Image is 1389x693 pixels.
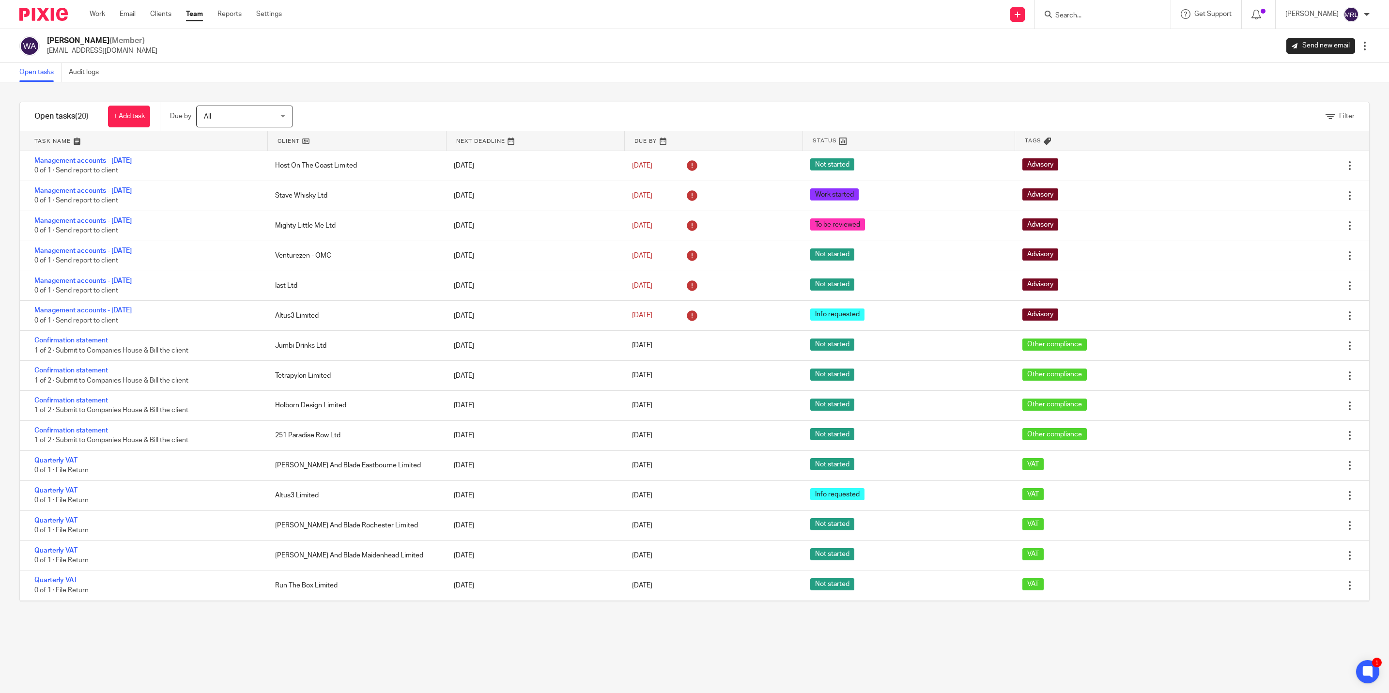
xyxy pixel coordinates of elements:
div: [DATE] [444,156,622,175]
span: 0 of 1 · Send report to client [34,227,118,234]
span: Not started [810,518,854,530]
span: Filter [1339,113,1355,120]
span: Info requested [810,488,864,500]
div: [PERSON_NAME] And Blade Maidenhead Limited [265,546,444,565]
a: Quarterly VAT [34,457,77,464]
span: [DATE] [632,552,652,559]
div: Venturezen - OMC [265,246,444,265]
div: [DATE] [444,576,622,595]
span: (Member) [109,37,145,45]
span: Advisory [1022,308,1058,321]
span: Info requested [810,308,864,321]
span: 0 of 1 · Send report to client [34,197,118,204]
span: Advisory [1022,248,1058,261]
span: VAT [1022,548,1044,560]
span: Not started [810,369,854,381]
span: Advisory [1022,158,1058,170]
span: [DATE] [632,192,652,199]
span: Not started [810,578,854,590]
span: 0 of 1 · Send report to client [34,257,118,264]
div: [DATE] [444,276,622,295]
span: [DATE] [632,252,652,259]
p: [EMAIL_ADDRESS][DOMAIN_NAME] [47,46,157,56]
a: Confirmation statement [34,427,108,434]
div: [DATE] [444,216,622,235]
span: [DATE] [632,492,652,499]
span: VAT [1022,458,1044,470]
span: 1 of 2 · Submit to Companies House & Bill the client [34,437,188,444]
img: svg%3E [19,36,40,56]
span: Not started [810,428,854,440]
div: [DATE] [444,306,622,325]
span: Not started [810,158,854,170]
span: [DATE] [632,522,652,529]
div: [DATE] [444,186,622,205]
span: [DATE] [632,372,652,379]
span: 1 of 2 · Submit to Companies House & Bill the client [34,347,188,354]
p: Due by [170,111,191,121]
span: [DATE] [632,342,652,349]
span: [DATE] [632,222,652,229]
span: [DATE] [632,162,652,169]
a: Management accounts - [DATE] [34,187,132,194]
a: Confirmation statement [34,397,108,404]
span: Not started [810,339,854,351]
a: Email [120,9,136,19]
a: Open tasks [19,63,62,82]
span: [DATE] [632,432,652,439]
div: Altus3 Limited [265,486,444,505]
div: Host On The Coast Limited [265,156,444,175]
a: Quarterly VAT [34,487,77,494]
div: Altus3 Limited [265,306,444,325]
span: Not started [810,278,854,291]
span: Other compliance [1022,399,1087,411]
span: To be reviewed [810,218,865,231]
a: Management accounts - [DATE] [34,277,132,284]
a: Quarterly VAT [34,577,77,584]
div: Mighty Little Me Ltd [265,216,444,235]
a: Management accounts - [DATE] [34,157,132,164]
span: Advisory [1022,278,1058,291]
div: Jumbi Drinks Ltd [265,336,444,355]
div: 1 [1372,658,1382,667]
span: Status [813,137,837,145]
span: Not started [810,399,854,411]
div: Stave Whisky Ltd [265,186,444,205]
span: Other compliance [1022,339,1087,351]
span: 0 of 1 · File Return [34,497,89,504]
div: [DATE] [444,456,622,475]
span: 0 of 1 · Send report to client [34,168,118,174]
a: Confirmation statement [34,337,108,344]
div: Holborn Design Limited [265,396,444,415]
div: [DATE] [444,366,622,385]
span: [DATE] [632,312,652,319]
span: Tags [1025,137,1041,145]
span: 0 of 1 · Send report to client [34,287,118,294]
span: Not started [810,248,854,261]
span: 0 of 1 · File Return [34,527,89,534]
span: Other compliance [1022,369,1087,381]
a: Management accounts - [DATE] [34,307,132,314]
span: VAT [1022,518,1044,530]
a: Work [90,9,105,19]
span: 0 of 1 · File Return [34,467,89,474]
span: Other compliance [1022,428,1087,440]
div: [DATE] [444,426,622,445]
a: + Add task [108,106,150,127]
span: 1 of 2 · Submit to Companies House & Bill the client [34,407,188,414]
span: 0 of 1 · Send report to client [34,317,118,324]
span: VAT [1022,578,1044,590]
p: [PERSON_NAME] [1285,9,1339,19]
div: [PERSON_NAME] And Blade Rochester Limited [265,516,444,535]
img: Pixie [19,8,68,21]
h2: [PERSON_NAME] [47,36,157,46]
span: 0 of 1 · File Return [34,557,89,564]
div: [DATE] [444,516,622,535]
div: [DATE] [444,546,622,565]
a: Send new email [1286,38,1355,54]
div: [DATE] [444,246,622,265]
a: Quarterly VAT [34,547,77,554]
div: [DATE] [444,396,622,415]
span: (20) [75,112,89,120]
a: Audit logs [69,63,106,82]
